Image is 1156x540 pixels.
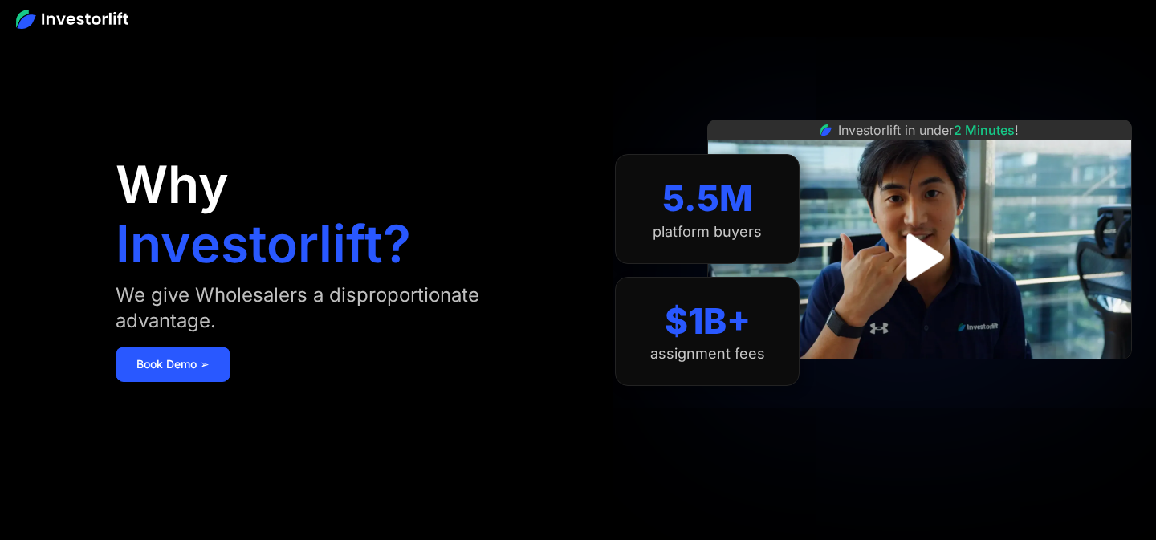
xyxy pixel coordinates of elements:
[116,159,229,210] h1: Why
[884,221,955,293] a: open lightbox
[116,347,230,382] a: Book Demo ➢
[650,345,765,363] div: assignment fees
[653,223,762,241] div: platform buyers
[665,300,751,343] div: $1B+
[954,122,1015,138] span: 2 Minutes
[116,282,527,334] div: We give Wholesalers a disproportionate advantage.
[662,177,753,220] div: 5.5M
[800,367,1040,387] iframe: Customer reviews powered by Trustpilot
[838,120,1019,140] div: Investorlift in under !
[116,218,411,270] h1: Investorlift?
